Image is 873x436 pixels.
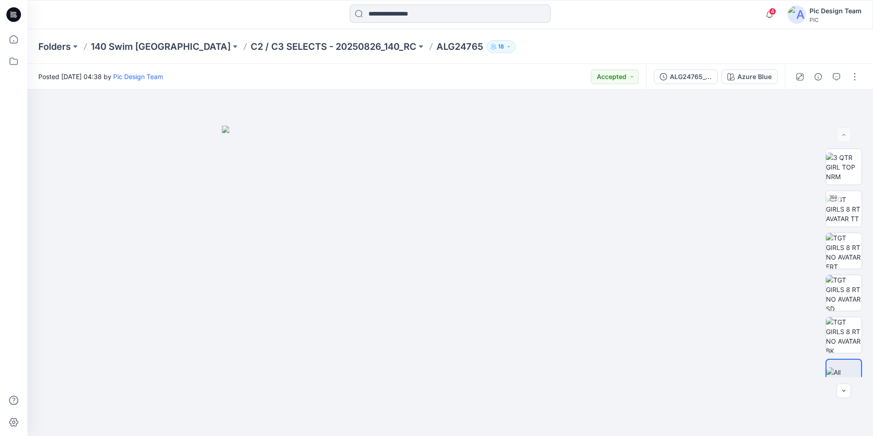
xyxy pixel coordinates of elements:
a: 140 Swim [GEOGRAPHIC_DATA] [91,40,231,53]
img: 3 QTR GIRL TOP NRM [826,153,862,181]
div: ALG24765_V2 [670,72,712,82]
img: TGT GIRLS 8 RT NO AVATAR SD [826,275,862,311]
button: ALG24765_V2 [654,69,718,84]
div: Azure Blue [737,72,772,82]
p: ALG24765 [436,40,483,53]
button: Details [811,69,826,84]
img: TGT GIRLS 8 RT AVATAR TT [826,195,862,223]
span: 4 [769,8,776,15]
img: All colorways [826,367,861,387]
a: Folders [38,40,71,53]
img: TGT GIRLS 8 RT NO AVATAR BK [826,317,862,353]
img: eyJhbGciOiJIUzI1NiIsImtpZCI6IjAiLCJzbHQiOiJzZXMiLCJ0eXAiOiJKV1QifQ.eyJkYXRhIjp7InR5cGUiOiJzdG9yYW... [222,126,678,436]
button: Azure Blue [721,69,778,84]
span: Posted [DATE] 04:38 by [38,72,163,81]
a: C2 / C3 SELECTS - 20250826_140_RC [251,40,416,53]
img: avatar [788,5,806,24]
img: TGT GIRLS 8 RT NO AVATAR FRT [826,233,862,269]
p: 18 [498,42,504,52]
div: PIC [810,16,862,23]
a: Pic Design Team [113,73,163,80]
div: Pic Design Team [810,5,862,16]
button: 18 [487,40,515,53]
